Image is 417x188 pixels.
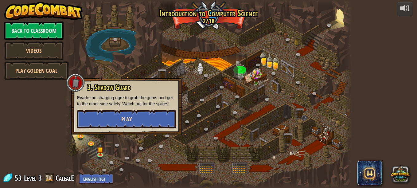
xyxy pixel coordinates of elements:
a: CalealE [56,173,76,183]
img: level-banner-started.png [97,144,103,155]
span: 3. Shadow Guard [87,82,131,92]
img: CodeCombat - Learn how to code by playing a game [4,2,83,20]
span: 53 [15,173,23,183]
p: Evade the charging ogre to grab the gems and get to the other side safely. Watch out for the spikes! [77,95,176,107]
a: Back to Classroom [4,22,64,40]
a: Videos [4,41,64,60]
a: Play Golden Goal [4,61,69,80]
button: Adjust volume [397,2,413,16]
span: Level [24,173,36,183]
button: Play [77,110,176,128]
span: Play [121,116,132,123]
span: 3 [38,173,42,183]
